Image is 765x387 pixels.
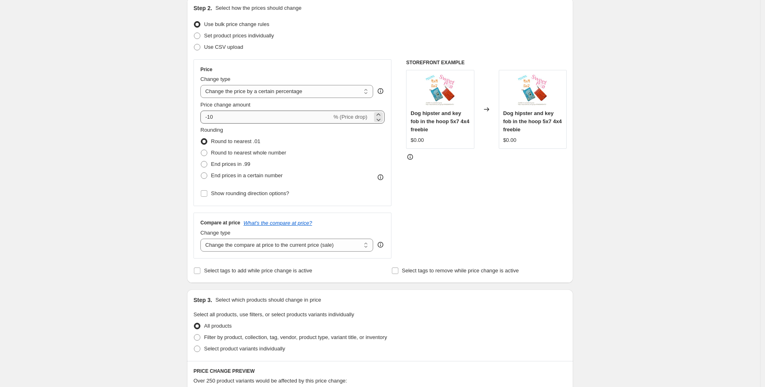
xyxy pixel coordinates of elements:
[411,110,469,133] span: Dog hipster and key fob in the hoop 5x7 4x4 freebie
[211,190,289,196] span: Show rounding direction options?
[411,136,424,144] div: $0.00
[204,33,274,39] span: Set product prices individually
[193,311,354,317] span: Select all products, use filters, or select products variants individually
[204,44,243,50] span: Use CSV upload
[193,4,212,12] h2: Step 2.
[200,76,230,82] span: Change type
[211,161,250,167] span: End prices in .99
[200,220,240,226] h3: Compare at price
[215,4,302,12] p: Select how the prices should change
[204,334,387,340] span: Filter by product, collection, tag, vendor, product type, variant title, or inventory
[211,150,286,156] span: Round to nearest whole number
[200,102,250,108] span: Price change amount
[200,66,212,73] h3: Price
[193,368,567,374] h6: PRICE CHANGE PREVIEW
[193,296,212,304] h2: Step 3.
[204,346,285,352] span: Select product variants individually
[200,230,230,236] span: Change type
[193,378,347,384] span: Over 250 product variants would be affected by this price change:
[204,323,232,329] span: All products
[200,127,223,133] span: Rounding
[503,136,517,144] div: $0.00
[211,172,283,178] span: End prices in a certain number
[402,267,519,274] span: Select tags to remove while price change is active
[204,21,269,27] span: Use bulk price change rules
[204,267,312,274] span: Select tags to add while price change is active
[376,87,385,95] div: help
[200,111,332,124] input: -15
[503,110,562,133] span: Dog hipster and key fob in the hoop 5x7 4x4 freebie
[516,74,549,107] img: Dog_hipster_and_key_fob_5x7_4x4_freebie_in_the_hoop_80x.jpg
[243,220,312,226] button: What's the compare at price?
[406,59,567,66] h6: STOREFRONT EXAMPLE
[424,74,456,107] img: Dog_hipster_and_key_fob_5x7_4x4_freebie_in_the_hoop_80x.jpg
[211,138,260,144] span: Round to nearest .01
[215,296,321,304] p: Select which products should change in price
[376,241,385,249] div: help
[333,114,367,120] span: % (Price drop)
